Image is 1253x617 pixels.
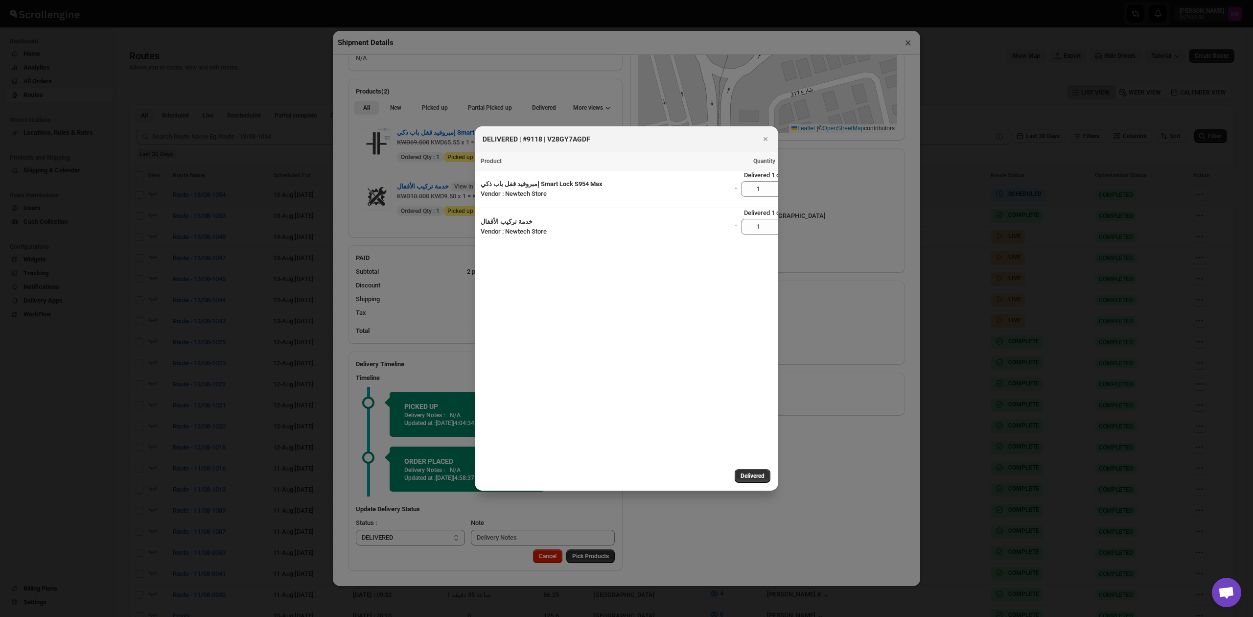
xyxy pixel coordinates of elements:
[759,132,772,146] button: Close
[730,208,801,218] span: Delivered 1 of 1
[741,472,765,480] span: Delivered
[730,180,741,198] a: -
[753,158,775,165] span: Quantity
[481,158,502,165] span: Product
[481,228,547,235] span: Vendor : Newtech Store
[730,170,801,180] span: Delivered 1 of 1
[481,179,727,189] h3: إمبروفيد قفل باب ذكي Smart Lock S954 Max
[735,222,737,229] span: -
[481,190,547,197] span: Vendor : Newtech Store
[483,134,590,144] h2: DELIVERED | #9118 | V28GY7AGDF
[481,217,727,227] h3: خدمة تركيب الأقفال
[735,184,737,191] span: -
[735,469,770,483] button: Delivered
[1212,578,1241,607] a: دردشة مفتوحة
[730,218,741,236] a: -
